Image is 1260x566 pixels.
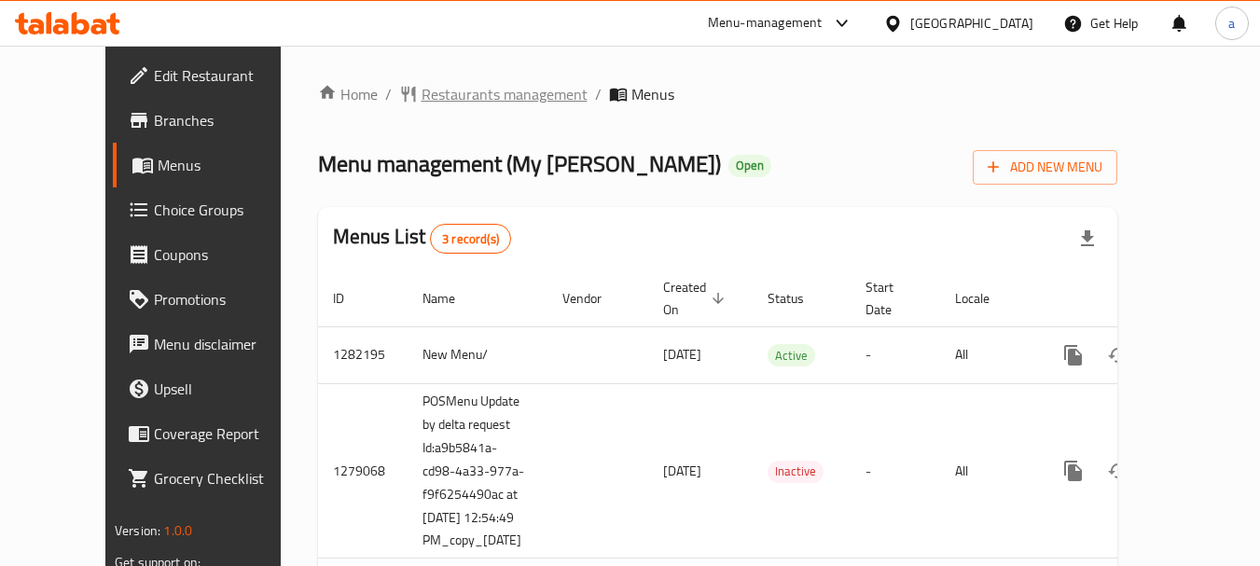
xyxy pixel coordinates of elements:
[663,459,701,483] span: [DATE]
[113,187,316,232] a: Choice Groups
[910,13,1033,34] div: [GEOGRAPHIC_DATA]
[333,287,368,310] span: ID
[318,83,1117,105] nav: breadcrumb
[1051,333,1096,378] button: more
[728,155,771,177] div: Open
[408,326,547,383] td: New Menu/
[154,467,301,490] span: Grocery Checklist
[663,276,730,321] span: Created On
[154,422,301,445] span: Coverage Report
[562,287,626,310] span: Vendor
[154,243,301,266] span: Coupons
[113,411,316,456] a: Coverage Report
[1036,270,1245,327] th: Actions
[1051,449,1096,493] button: more
[768,344,815,366] div: Active
[113,322,316,366] a: Menu disclaimer
[163,518,192,543] span: 1.0.0
[1096,333,1141,378] button: Change Status
[422,287,479,310] span: Name
[768,345,815,366] span: Active
[333,223,511,254] h2: Menus List
[988,156,1102,179] span: Add New Menu
[431,230,510,248] span: 3 record(s)
[430,224,511,254] div: Total records count
[973,150,1117,185] button: Add New Menu
[113,98,316,143] a: Branches
[1228,13,1235,34] span: a
[318,326,408,383] td: 1282195
[154,199,301,221] span: Choice Groups
[385,83,392,105] li: /
[940,326,1036,383] td: All
[154,378,301,400] span: Upsell
[422,83,588,105] span: Restaurants management
[768,461,824,483] div: Inactive
[595,83,602,105] li: /
[113,232,316,277] a: Coupons
[631,83,674,105] span: Menus
[318,383,408,559] td: 1279068
[154,64,301,87] span: Edit Restaurant
[408,383,547,559] td: POSMenu Update by delta request Id:a9b5841a-cd98-4a33-977a-f9f6254490ac at [DATE] 12:54:49 PM_cop...
[154,288,301,311] span: Promotions
[851,326,940,383] td: -
[115,518,160,543] span: Version:
[940,383,1036,559] td: All
[154,333,301,355] span: Menu disclaimer
[113,456,316,501] a: Grocery Checklist
[1096,449,1141,493] button: Change Status
[318,83,378,105] a: Home
[768,461,824,482] span: Inactive
[955,287,1014,310] span: Locale
[158,154,301,176] span: Menus
[318,143,721,185] span: Menu management ( My [PERSON_NAME] )
[113,366,316,411] a: Upsell
[708,12,823,35] div: Menu-management
[399,83,588,105] a: Restaurants management
[154,109,301,131] span: Branches
[865,276,918,321] span: Start Date
[113,277,316,322] a: Promotions
[663,342,701,366] span: [DATE]
[728,158,771,173] span: Open
[851,383,940,559] td: -
[768,287,828,310] span: Status
[1065,216,1110,261] div: Export file
[113,53,316,98] a: Edit Restaurant
[113,143,316,187] a: Menus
